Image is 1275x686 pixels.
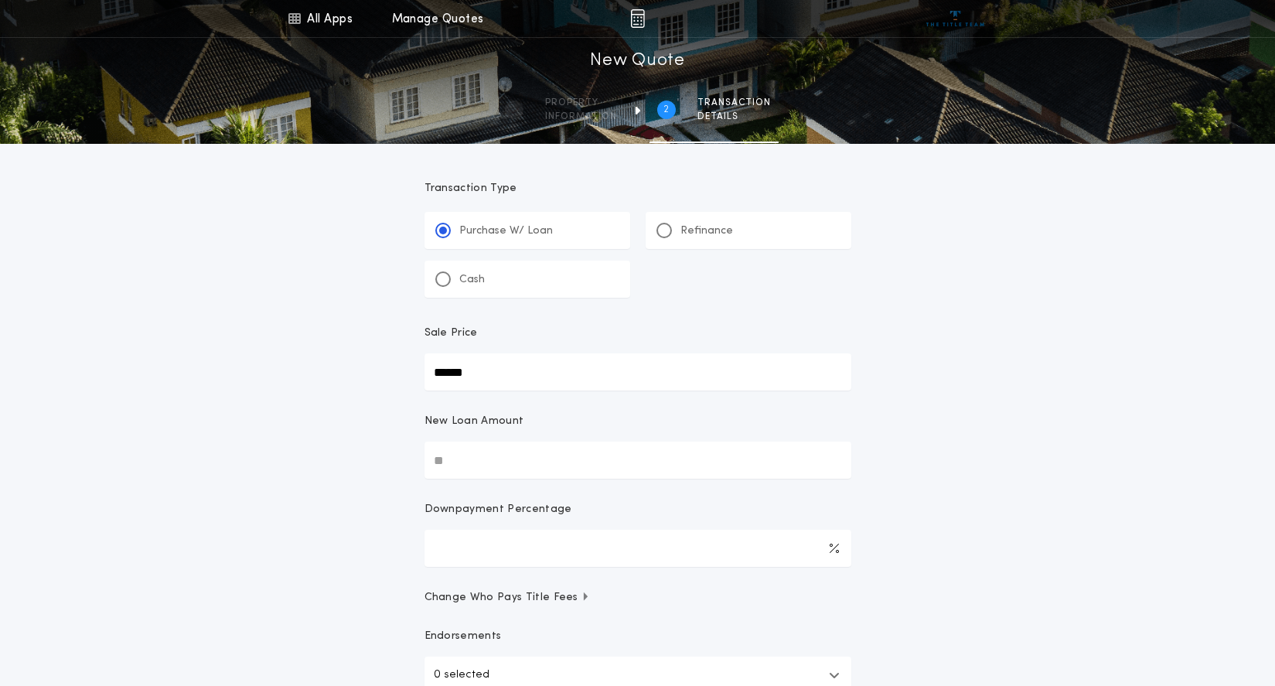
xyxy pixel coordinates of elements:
[424,629,851,644] p: Endorsements
[424,353,851,391] input: Sale Price
[424,442,851,479] input: New Loan Amount
[663,104,669,116] h2: 2
[680,224,733,239] p: Refinance
[424,502,572,517] p: Downpayment Percentage
[459,224,553,239] p: Purchase W/ Loan
[697,97,771,109] span: Transaction
[630,9,645,28] img: img
[697,111,771,123] span: details
[424,590,591,606] span: Change Who Pays Title Fees
[424,414,524,429] p: New Loan Amount
[424,590,851,606] button: Change Who Pays Title Fees
[926,11,984,26] img: vs-icon
[424,326,478,341] p: Sale Price
[459,272,485,288] p: Cash
[424,530,851,567] input: Downpayment Percentage
[434,666,489,684] p: 0 selected
[424,181,851,196] p: Transaction Type
[545,97,617,109] span: Property
[545,111,617,123] span: information
[590,49,684,73] h1: New Quote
